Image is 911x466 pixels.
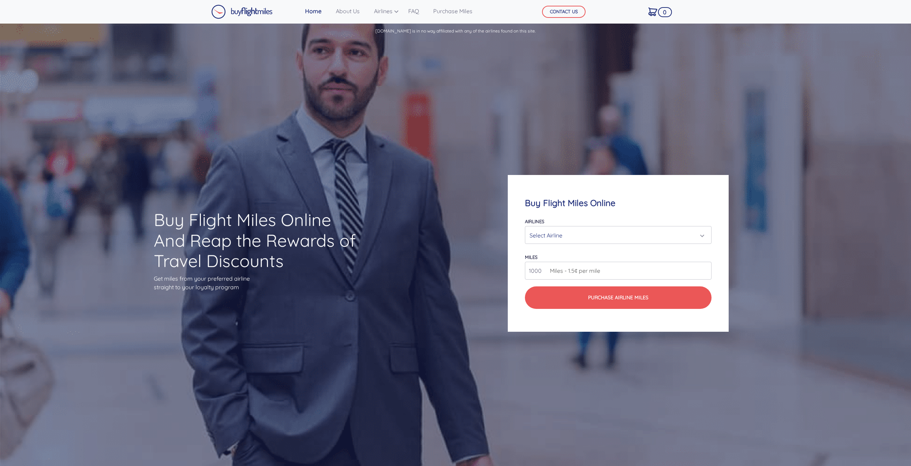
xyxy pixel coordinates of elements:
[525,219,544,224] label: Airlines
[658,7,672,17] span: 0
[154,210,359,271] h1: Buy Flight Miles Online And Reap the Rewards of Travel Discounts
[646,4,660,19] a: 0
[525,226,712,244] button: Select Airline
[302,4,324,18] a: Home
[211,3,273,21] a: Buy Flight Miles Logo
[530,229,703,242] div: Select Airline
[405,4,422,18] a: FAQ
[211,5,273,19] img: Buy Flight Miles Logo
[333,4,363,18] a: About Us
[525,198,712,208] h4: Buy Flight Miles Online
[525,254,537,260] label: miles
[371,4,397,18] a: Airlines
[546,266,600,275] span: Miles - 1.5¢ per mile
[525,286,712,309] button: Purchase Airline Miles
[648,7,657,16] img: Cart
[154,274,359,291] p: Get miles from your preferred airline straight to your loyalty program
[542,6,586,18] button: CONTACT US
[430,4,475,18] a: Purchase Miles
